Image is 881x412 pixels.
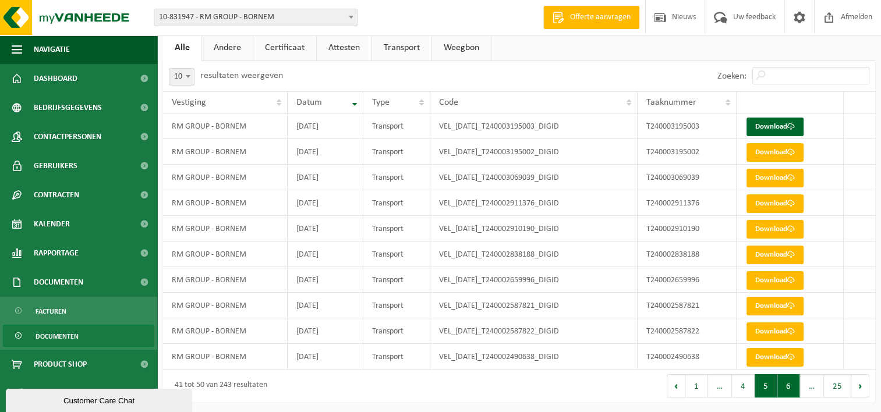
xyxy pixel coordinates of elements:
[288,216,363,241] td: [DATE]
[800,374,824,397] span: …
[439,98,458,107] span: Code
[363,165,430,190] td: Transport
[638,241,737,267] td: T240002838188
[34,239,79,268] span: Rapportage
[288,113,363,139] td: [DATE]
[363,293,430,318] td: Transport
[732,374,755,397] button: 4
[202,34,253,61] a: Andere
[685,374,708,397] button: 1
[430,267,637,293] td: VEL_[DATE]_T240002659996_DIGID
[34,209,70,239] span: Kalender
[646,98,696,107] span: Taaknummer
[638,113,737,139] td: T240003195003
[363,216,430,241] td: Transport
[163,318,288,344] td: RM GROUP - BORNEM
[746,322,804,341] a: Download
[36,300,66,322] span: Facturen
[34,35,70,64] span: Navigatie
[746,143,804,162] a: Download
[363,344,430,370] td: Transport
[755,374,777,397] button: 5
[363,318,430,344] td: Transport
[638,267,737,293] td: T240002659996
[163,190,288,216] td: RM GROUP - BORNEM
[169,375,267,396] div: 41 tot 50 van 243 resultaten
[430,190,637,216] td: VEL_[DATE]_T240002911376_DIGID
[363,139,430,165] td: Transport
[34,151,77,180] span: Gebruikers
[34,93,102,122] span: Bedrijfsgegevens
[363,113,430,139] td: Transport
[638,165,737,190] td: T240003069039
[430,139,637,165] td: VEL_[DATE]_T240003195002_DIGID
[638,293,737,318] td: T240002587821
[163,139,288,165] td: RM GROUP - BORNEM
[363,267,430,293] td: Transport
[430,293,637,318] td: VEL_[DATE]_T240002587821_DIGID
[567,12,634,23] span: Offerte aanvragen
[163,113,288,139] td: RM GROUP - BORNEM
[363,241,430,267] td: Transport
[154,9,357,26] span: 10-831947 - RM GROUP - BORNEM
[163,216,288,241] td: RM GROUP - BORNEM
[163,267,288,293] td: RM GROUP - BORNEM
[746,297,804,315] a: Download
[34,122,101,151] span: Contactpersonen
[3,325,154,347] a: Documenten
[430,113,637,139] td: VEL_[DATE]_T240003195003_DIGID
[430,216,637,241] td: VEL_[DATE]_T240002910190_DIGID
[708,374,732,397] span: …
[638,344,737,370] td: T240002490638
[851,374,869,397] button: Next
[317,34,371,61] a: Attesten
[288,267,363,293] td: [DATE]
[288,318,363,344] td: [DATE]
[169,68,194,86] span: 10
[296,98,322,107] span: Datum
[430,241,637,267] td: VEL_[DATE]_T240002838188_DIGID
[638,139,737,165] td: T240003195002
[288,165,363,190] td: [DATE]
[288,293,363,318] td: [DATE]
[638,190,737,216] td: T240002911376
[430,165,637,190] td: VEL_[DATE]_T240003069039_DIGID
[34,350,87,379] span: Product Shop
[638,216,737,241] td: T240002910190
[253,34,316,61] a: Certificaat
[746,246,804,264] a: Download
[163,344,288,370] td: RM GROUP - BORNEM
[543,6,639,29] a: Offerte aanvragen
[34,180,79,209] span: Contracten
[34,64,77,93] span: Dashboard
[172,98,206,107] span: Vestiging
[746,194,804,213] a: Download
[3,300,154,322] a: Facturen
[372,98,390,107] span: Type
[34,379,128,408] span: Acceptatievoorwaarden
[163,241,288,267] td: RM GROUP - BORNEM
[824,374,851,397] button: 25
[169,69,194,85] span: 10
[288,139,363,165] td: [DATE]
[746,169,804,187] a: Download
[363,190,430,216] td: Transport
[777,374,800,397] button: 6
[163,34,201,61] a: Alle
[372,34,431,61] a: Transport
[288,190,363,216] td: [DATE]
[430,344,637,370] td: VEL_[DATE]_T240002490638_DIGID
[6,386,194,412] iframe: chat widget
[288,344,363,370] td: [DATE]
[432,34,491,61] a: Weegbon
[746,271,804,290] a: Download
[746,220,804,239] a: Download
[34,268,83,297] span: Documenten
[638,318,737,344] td: T240002587822
[746,348,804,367] a: Download
[667,374,685,397] button: Previous
[288,241,363,267] td: [DATE]
[163,293,288,318] td: RM GROUP - BORNEM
